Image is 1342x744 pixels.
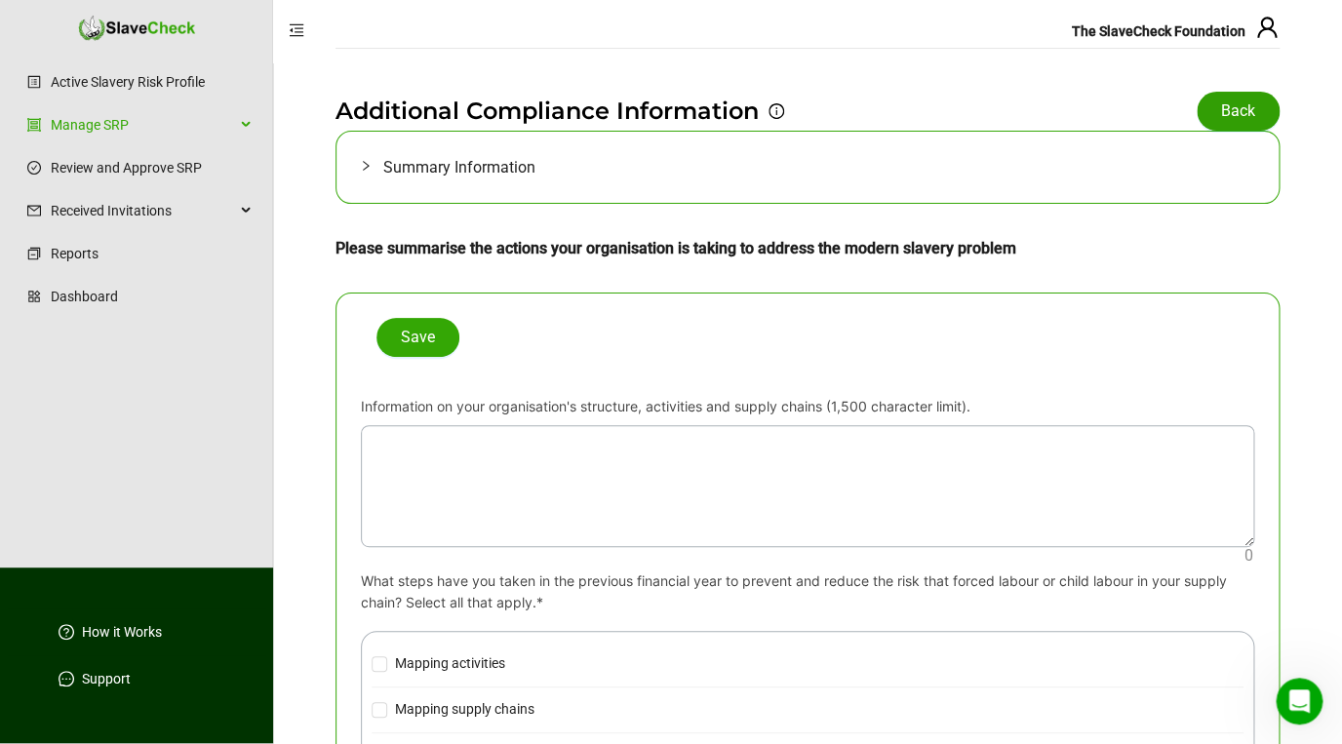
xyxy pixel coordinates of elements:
h3: Please summarise the actions your organisation is taking to address the modern slavery problem [335,219,1280,277]
span: question-circle [59,624,74,640]
span: mail [27,204,41,217]
a: Dashboard [51,277,253,316]
textarea: Information on your organisation's structure, activities and supply chains (1,500 character limit). [362,426,1253,546]
button: Save [376,318,459,357]
a: Active Slavery Risk Profile [51,62,253,101]
iframe: Intercom live chat [1276,678,1322,724]
span: Save [401,326,435,349]
span: collapsed [360,160,372,172]
span: Mapping activities [387,653,513,674]
span: The SlaveCheck Foundation [1072,23,1245,39]
h1: Additional Compliance Information [335,96,1280,127]
span: Summary Information [383,155,1255,179]
label: Information on your organisation's structure, activities and supply chains (1,500 character limit). [361,396,984,417]
div: Summary Information [336,132,1279,203]
span: group [27,118,41,132]
span: info-circle [769,103,784,119]
a: How it Works [82,622,162,642]
span: Back [1221,99,1255,123]
span: menu-fold [289,22,304,38]
a: Manage SRP [51,105,235,144]
span: Received Invitations [51,191,235,230]
label: What steps have you taken in the previous financial year to prevent and reduce the risk that forc... [361,570,1254,613]
span: message [59,671,74,686]
a: Support [82,669,131,688]
span: user [1255,16,1279,39]
a: Review and Approve SRP [51,148,253,187]
a: Reports [51,234,253,273]
button: Back [1197,92,1280,131]
span: Mapping supply chains [387,699,542,720]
